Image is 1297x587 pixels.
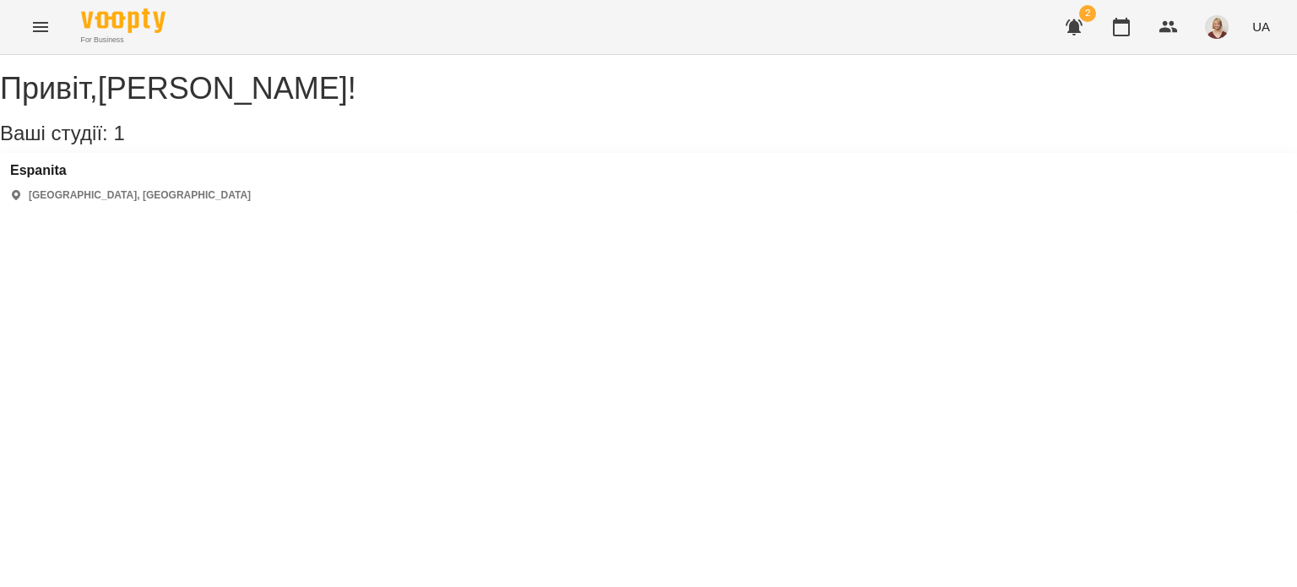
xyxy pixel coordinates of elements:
span: 1 [113,122,124,144]
button: UA [1245,11,1277,42]
span: For Business [81,35,166,46]
a: Espanita [10,163,251,178]
span: 2 [1079,5,1096,22]
img: b6bf6b059c2aeaed886fa5ba7136607d.jpg [1205,15,1229,39]
p: [GEOGRAPHIC_DATA], [GEOGRAPHIC_DATA] [29,188,251,203]
button: Menu [20,7,61,47]
img: Voopty Logo [81,8,166,33]
span: UA [1252,18,1270,35]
